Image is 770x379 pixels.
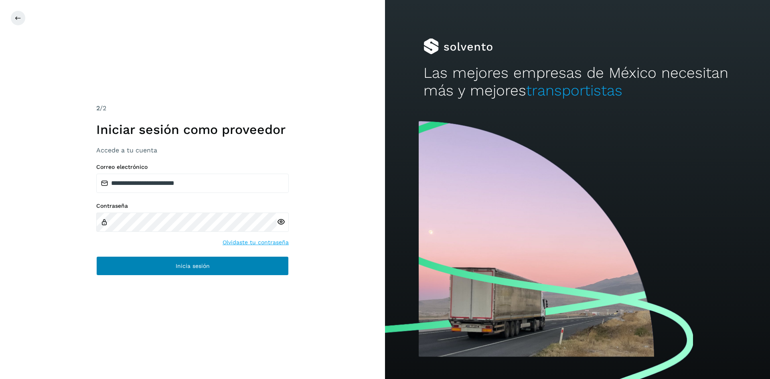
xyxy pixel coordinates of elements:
span: transportistas [526,82,622,99]
span: Inicia sesión [176,263,210,269]
a: Olvidaste tu contraseña [223,238,289,247]
button: Inicia sesión [96,256,289,276]
span: 2 [96,104,100,112]
h1: Iniciar sesión como proveedor [96,122,289,137]
label: Correo electrónico [96,164,289,170]
div: /2 [96,103,289,113]
h3: Accede a tu cuenta [96,146,289,154]
label: Contraseña [96,203,289,209]
h2: Las mejores empresas de México necesitan más y mejores [423,64,731,100]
